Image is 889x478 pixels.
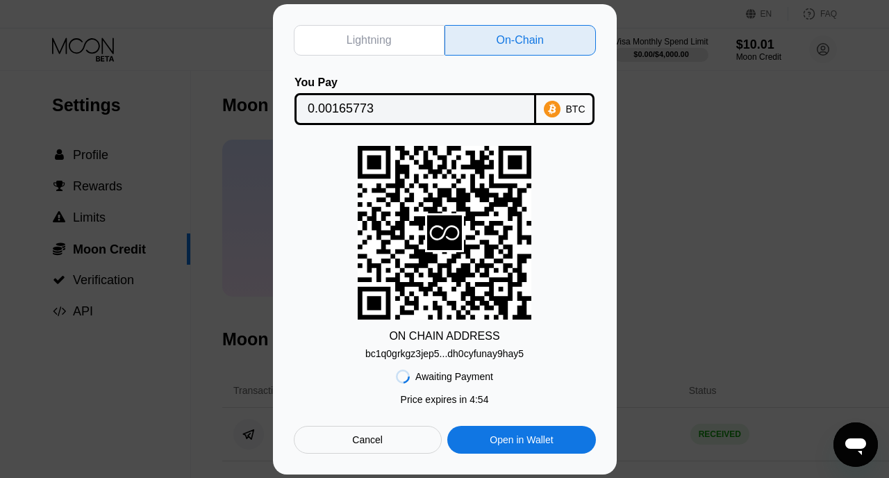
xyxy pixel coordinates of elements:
[444,25,596,56] div: On-Chain
[415,371,493,382] div: Awaiting Payment
[490,434,553,446] div: Open in Wallet
[566,104,585,115] div: BTC
[294,25,445,56] div: Lightning
[294,76,536,89] div: You Pay
[294,76,596,125] div: You PayBTC
[401,394,489,405] div: Price expires in
[447,426,595,454] div: Open in Wallet
[347,33,392,47] div: Lightning
[294,426,442,454] div: Cancel
[389,330,499,343] div: ON CHAIN ADDRESS
[833,422,878,467] iframe: Button to launch messaging window
[497,33,544,47] div: On-Chain
[365,348,524,359] div: bc1q0grkgz3jep5...dh0cyfunay9hay5
[365,343,524,359] div: bc1q0grkgz3jep5...dh0cyfunay9hay5
[352,434,383,446] div: Cancel
[470,394,488,405] span: 4 : 54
